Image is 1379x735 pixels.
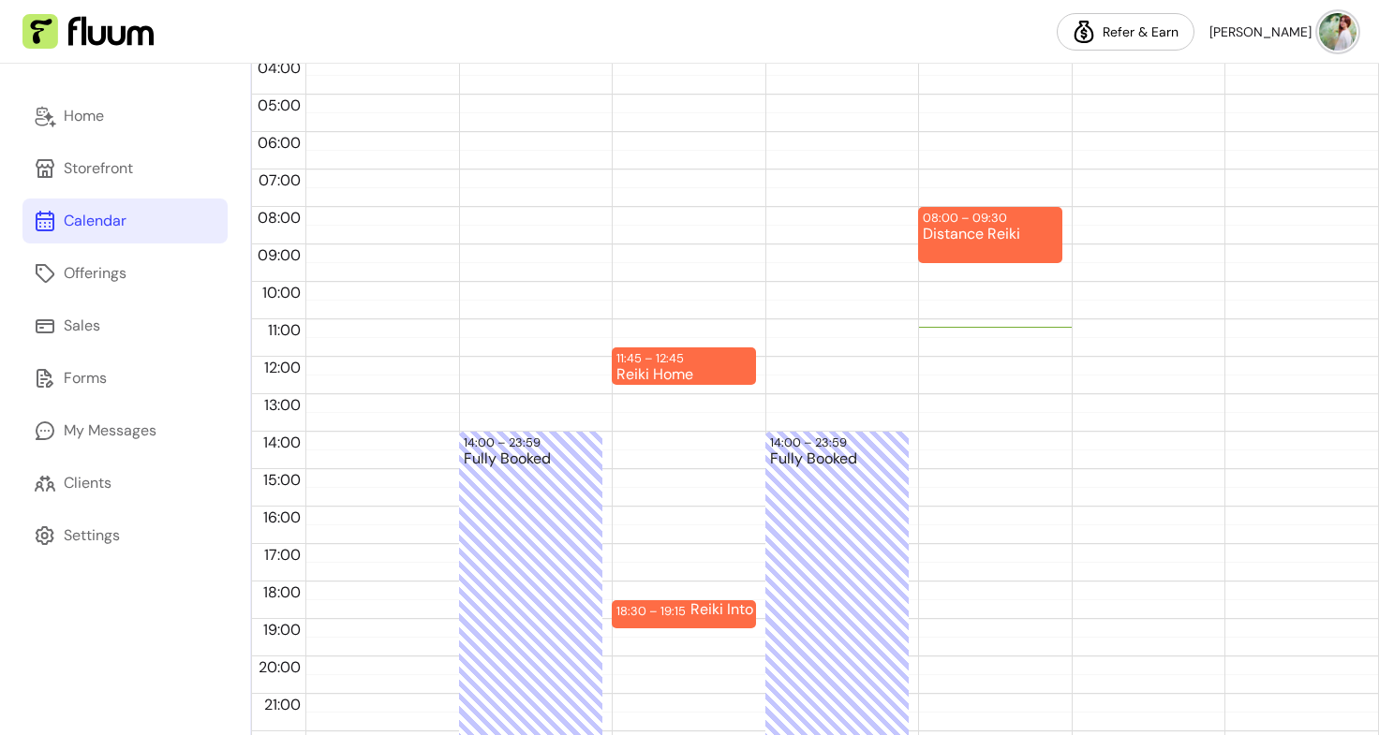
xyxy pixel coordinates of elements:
[64,157,133,180] div: Storefront
[254,657,305,677] span: 20:00
[22,14,154,50] img: Fluum Logo
[254,170,305,190] span: 07:00
[22,356,228,401] a: Forms
[263,320,305,340] span: 11:00
[690,602,825,626] div: Reiki Into Offer
[616,602,690,620] div: 18:30 – 19:15
[259,358,305,377] span: 12:00
[1209,13,1357,51] button: avatar[PERSON_NAME]
[612,600,756,628] div: 18:30 – 19:15Reiki Into Offer
[259,470,305,490] span: 15:00
[259,620,305,639] span: 19:00
[1319,13,1357,51] img: avatar
[64,524,120,547] div: Settings
[923,227,1058,261] div: Distance Reiki
[22,513,228,558] a: Settings
[259,395,305,415] span: 13:00
[253,208,305,228] span: 08:00
[22,94,228,139] a: Home
[616,349,689,367] div: 11:45 – 12:45
[64,262,126,285] div: Offerings
[259,695,305,714] span: 21:00
[918,207,1062,263] div: 08:00 – 09:30Distance Reiki
[22,408,228,453] a: My Messages
[64,472,111,494] div: Clients
[253,133,305,153] span: 06:00
[22,303,228,348] a: Sales
[1057,13,1194,51] a: Refer & Earn
[464,434,545,451] div: 14:00 – 23:59
[616,367,751,383] div: Reiki Home
[22,461,228,506] a: Clients
[259,507,305,527] span: 16:00
[923,209,1012,227] div: 08:00 – 09:30
[612,347,756,385] div: 11:45 – 12:45Reiki Home
[259,433,305,452] span: 14:00
[253,245,305,265] span: 09:00
[64,315,100,337] div: Sales
[22,198,228,243] a: Calendar
[259,582,305,602] span: 18:00
[258,283,305,302] span: 10:00
[64,419,156,442] div: My Messages
[64,105,104,127] div: Home
[64,367,107,390] div: Forms
[253,58,305,78] span: 04:00
[1209,22,1312,41] span: [PERSON_NAME]
[770,434,852,451] div: 14:00 – 23:59
[259,545,305,565] span: 17:00
[22,146,228,191] a: Storefront
[22,251,228,296] a: Offerings
[64,210,126,232] div: Calendar
[253,96,305,115] span: 05:00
